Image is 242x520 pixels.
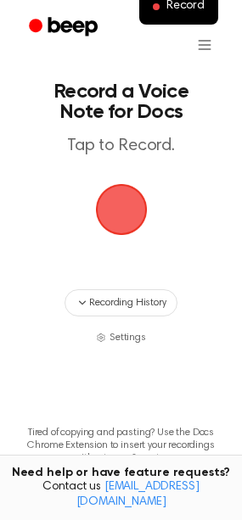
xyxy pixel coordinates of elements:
[96,330,146,345] button: Settings
[65,289,177,316] button: Recording History
[14,427,228,465] p: Tired of copying and pasting? Use the Docs Chrome Extension to insert your recordings without cop...
[110,330,146,345] span: Settings
[184,25,225,65] button: Open menu
[10,480,232,510] span: Contact us
[96,184,147,235] img: Beep Logo
[17,11,113,44] a: Beep
[31,136,211,157] p: Tap to Record.
[89,295,166,310] span: Recording History
[76,481,200,508] a: [EMAIL_ADDRESS][DOMAIN_NAME]
[31,81,211,122] h1: Record a Voice Note for Docs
